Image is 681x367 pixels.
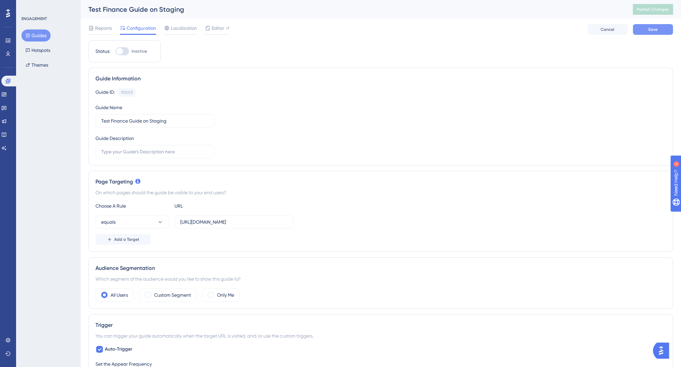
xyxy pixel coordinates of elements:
[95,47,110,55] div: Status:
[95,88,115,97] div: Guide ID:
[21,16,47,21] div: ENGAGEMENT
[114,237,139,242] span: Add a Target
[95,103,122,112] div: Guide Name
[95,178,666,186] div: Page Targeting
[633,24,673,35] button: Save
[111,291,128,299] label: All Users
[121,90,133,95] div: 151003
[101,117,209,125] input: Type your Guide’s Name here
[95,321,666,329] div: Trigger
[212,24,224,32] span: Editor
[21,29,51,42] button: Guides
[180,218,288,226] input: yourwebsite.com/path
[171,24,197,32] span: Localization
[154,291,191,299] label: Custom Segment
[648,27,658,32] span: Save
[95,75,666,83] div: Guide Information
[95,189,666,197] div: On which pages should the guide be visible to your end users?
[637,7,669,12] span: Publish Changes
[101,148,209,155] input: Type your Guide’s Description here
[47,3,49,9] div: 5
[633,4,673,15] button: Publish Changes
[217,291,234,299] label: Only Me
[601,27,614,32] span: Cancel
[95,332,666,340] div: You can trigger your guide automatically when the target URL is visited, and/or use the custom tr...
[95,264,666,272] div: Audience Segmentation
[587,24,627,35] button: Cancel
[95,215,169,229] button: equals
[101,218,116,226] span: equals
[105,345,132,353] span: Auto-Trigger
[653,341,673,361] iframe: UserGuiding AI Assistant Launcher
[21,44,54,56] button: Hotspots
[95,202,169,210] div: Choose A Rule
[16,2,42,10] span: Need Help?
[95,134,134,142] div: Guide Description
[95,24,112,32] span: Reports
[175,202,248,210] div: URL
[21,59,52,71] button: Themes
[127,24,156,32] span: Configuration
[95,234,151,245] button: Add a Target
[95,275,666,283] div: Which segment of the audience would you like to show this guide to?
[132,49,147,54] span: Inactive
[88,5,616,14] div: Test Finance Guide on Staging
